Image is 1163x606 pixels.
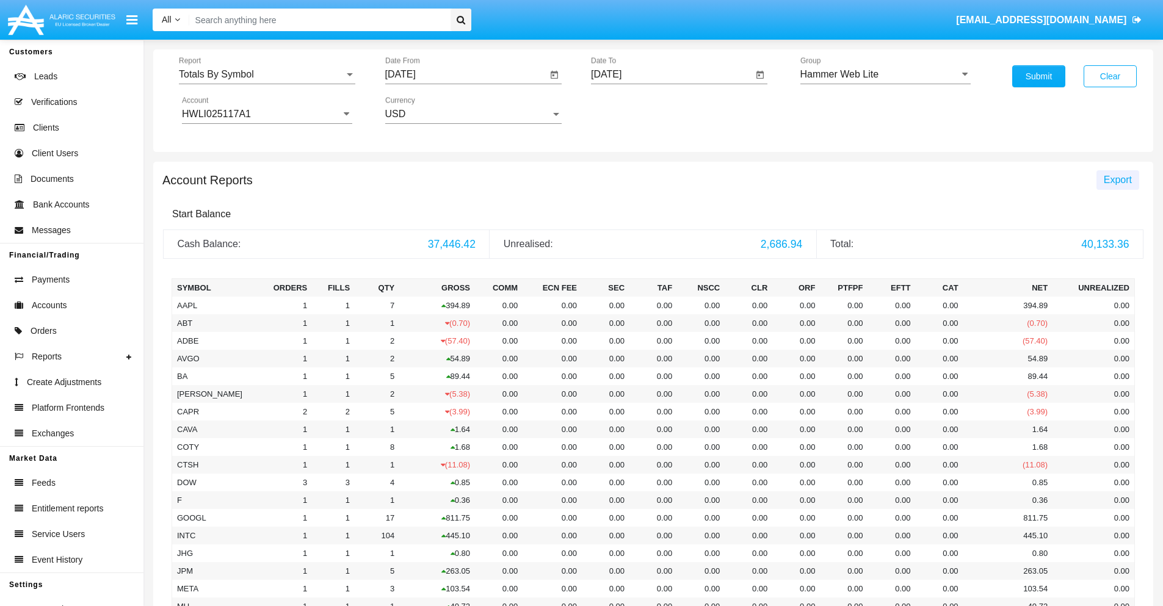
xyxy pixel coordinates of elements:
[253,474,312,491] td: 3
[677,438,725,456] td: 0.00
[475,491,523,509] td: 0.00
[963,474,1053,491] td: 0.85
[172,350,254,367] td: AVGO
[162,15,172,24] span: All
[1052,420,1134,438] td: 0.00
[31,325,57,337] span: Orders
[355,385,399,403] td: 2
[963,367,1053,385] td: 89.44
[963,456,1053,474] td: (11.08)
[523,420,582,438] td: 0.00
[1052,438,1134,456] td: 0.00
[963,278,1053,297] th: Net
[582,474,629,491] td: 0.00
[963,297,1053,314] td: 394.89
[312,456,355,474] td: 1
[355,491,399,509] td: 1
[172,420,254,438] td: CAVA
[312,491,355,509] td: 1
[399,297,475,314] td: 394.89
[1084,65,1137,87] button: Clear
[399,527,475,544] td: 445.10
[725,491,772,509] td: 0.00
[312,367,355,385] td: 1
[355,544,399,562] td: 1
[916,332,963,350] td: 0.00
[475,278,523,297] th: Comm
[582,278,629,297] th: SEC
[963,403,1053,420] td: (3.99)
[820,509,868,527] td: 0.00
[355,474,399,491] td: 4
[1052,350,1134,367] td: 0.00
[253,332,312,350] td: 1
[629,438,677,456] td: 0.00
[916,456,963,474] td: 0.00
[33,198,90,211] span: Bank Accounts
[177,237,418,251] div: Cash Balance:
[1052,367,1134,385] td: 0.00
[172,385,254,403] td: [PERSON_NAME]
[916,527,963,544] td: 0.00
[963,350,1053,367] td: 54.89
[172,367,254,385] td: BA
[523,491,582,509] td: 0.00
[772,367,820,385] td: 0.00
[399,314,475,332] td: (0.70)
[355,278,399,297] th: Qty
[725,332,772,350] td: 0.00
[172,509,254,527] td: GOOGL
[399,403,475,420] td: (3.99)
[772,332,820,350] td: 0.00
[868,474,915,491] td: 0.00
[1052,491,1134,509] td: 0.00
[1052,527,1134,544] td: 0.00
[385,109,406,119] span: USD
[629,350,677,367] td: 0.00
[677,385,725,403] td: 0.00
[951,3,1148,37] a: [EMAIL_ADDRESS][DOMAIN_NAME]
[523,367,582,385] td: 0.00
[725,420,772,438] td: 0.00
[253,278,312,297] th: Orders
[582,403,629,420] td: 0.00
[868,332,915,350] td: 0.00
[916,350,963,367] td: 0.00
[725,350,772,367] td: 0.00
[725,509,772,527] td: 0.00
[868,509,915,527] td: 0.00
[312,544,355,562] td: 1
[725,403,772,420] td: 0.00
[629,385,677,403] td: 0.00
[677,527,725,544] td: 0.00
[916,385,963,403] td: 0.00
[253,544,312,562] td: 1
[916,438,963,456] td: 0.00
[475,367,523,385] td: 0.00
[753,68,767,82] button: Open calendar
[916,474,963,491] td: 0.00
[1052,474,1134,491] td: 0.00
[725,385,772,403] td: 0.00
[582,332,629,350] td: 0.00
[253,403,312,420] td: 2
[399,332,475,350] td: (57.40)
[399,350,475,367] td: 54.89
[399,474,475,491] td: 0.85
[253,385,312,403] td: 1
[677,491,725,509] td: 0.00
[868,420,915,438] td: 0.00
[355,456,399,474] td: 1
[582,297,629,314] td: 0.00
[820,314,868,332] td: 0.00
[820,278,868,297] th: PTFPF
[172,332,254,350] td: ADBE
[32,299,67,312] span: Accounts
[772,474,820,491] td: 0.00
[475,314,523,332] td: 0.00
[32,427,74,440] span: Exchanges
[523,278,582,297] th: Ecn Fee
[355,527,399,544] td: 104
[1096,170,1139,190] button: Export
[253,456,312,474] td: 1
